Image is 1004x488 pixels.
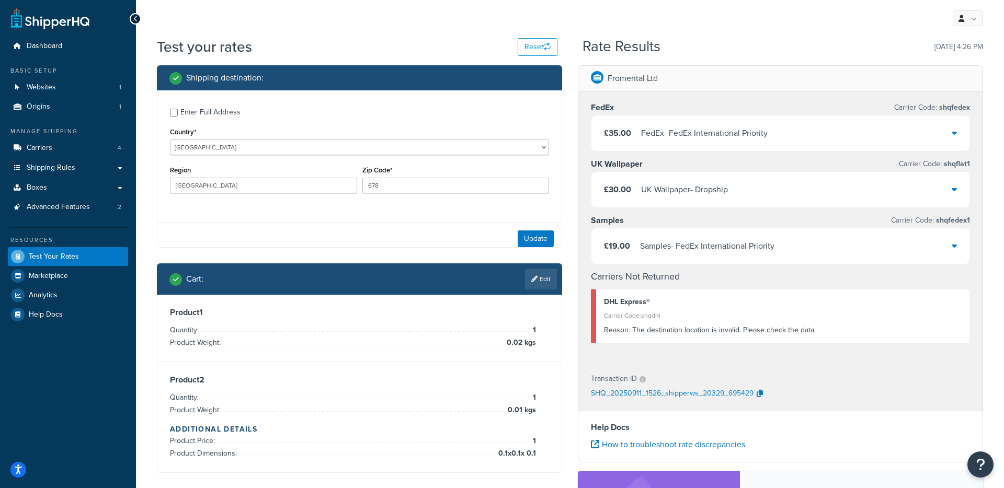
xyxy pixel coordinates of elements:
span: Carriers [27,144,52,153]
a: Carriers4 [8,138,128,158]
li: Advanced Features [8,197,128,217]
a: Help Docs [8,305,128,324]
li: Origins [8,97,128,117]
a: Test Your Rates [8,247,128,266]
span: Advanced Features [27,203,90,212]
span: Websites [27,83,56,92]
input: Enter Full Address [170,109,178,117]
span: £35.00 [604,127,631,139]
p: Carrier Code: [899,157,970,171]
h3: UK Wallpaper [591,159,643,169]
span: shqflat1 [942,158,970,169]
span: Product Dimensions: [170,448,239,459]
label: Country* [170,128,196,136]
a: Edit [525,269,557,289]
p: Carrier Code: [891,213,970,228]
span: Marketplace [29,272,68,281]
span: Product Weight: [170,404,223,415]
a: Boxes [8,178,128,197]
p: Fromental Ltd [608,71,658,86]
span: Quantity: [170,324,201,335]
span: Test Your Rates [29,252,79,261]
div: The destination location is invalid. Please check the data. [604,323,962,338]
div: Enter Full Address [180,105,241,120]
span: Boxes [27,183,47,192]
h4: Additional Details [170,424,549,435]
a: How to troubleshoot rate discrepancies [591,438,745,450]
li: Carriers [8,138,128,158]
span: 2 [118,203,121,212]
a: Origins1 [8,97,128,117]
div: Carrier Code: shqdhl [604,308,962,323]
span: 0.02 kgs [504,336,536,349]
span: £30.00 [604,183,631,195]
span: 1 [530,324,536,336]
span: 1 [530,435,536,447]
p: SHQ_20250911_1526_shipperws_20329_695429 [591,386,754,402]
span: Analytics [29,291,58,300]
span: 1 [530,391,536,404]
a: Advanced Features2 [8,197,128,217]
h2: Shipping destination : [186,73,264,83]
h3: Product 1 [170,307,549,318]
span: shqfedex [937,102,970,113]
a: Shipping Rules [8,158,128,178]
h1: Test your rates [157,37,252,57]
li: Websites [8,78,128,97]
span: 0.1 x 0.1 x 0.1 [496,447,536,460]
span: Product Weight: [170,337,223,348]
h3: Product 2 [170,375,549,385]
span: 4 [118,144,121,153]
button: Open Resource Center [967,451,994,478]
a: Dashboard [8,37,128,56]
span: £19.00 [604,240,630,252]
p: [DATE] 4:26 PM [934,40,983,54]
label: Zip Code* [362,166,392,174]
div: FedEx - FedEx International Priority [641,126,768,141]
button: Reset [518,38,557,56]
span: Product Price: [170,435,218,446]
span: shqfedex1 [934,215,970,226]
span: Dashboard [27,42,62,51]
div: Basic Setup [8,66,128,75]
a: Websites1 [8,78,128,97]
span: 0.01 kgs [505,404,536,416]
div: Resources [8,236,128,245]
h3: Samples [591,215,624,226]
span: Help Docs [29,310,63,319]
h3: FedEx [591,102,614,113]
p: Carrier Code: [894,100,970,115]
h2: Rate Results [583,39,660,55]
span: 1 [119,102,121,111]
p: Transaction ID [591,371,637,386]
div: Manage Shipping [8,127,128,136]
a: Marketplace [8,266,128,285]
span: 1 [119,83,121,92]
span: Reason: [604,324,630,335]
div: UK Wallpaper - Dropship [641,182,728,197]
h4: Help Docs [591,421,970,434]
span: Shipping Rules [27,164,75,172]
h2: Cart : [186,274,203,284]
span: Quantity: [170,392,201,403]
button: Update [518,230,554,247]
span: Origins [27,102,50,111]
h4: Carriers Not Returned [591,270,970,284]
label: Region [170,166,191,174]
div: DHL Express® [604,295,962,309]
a: Analytics [8,286,128,305]
div: Samples - FedEx International Priority [640,239,774,253]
